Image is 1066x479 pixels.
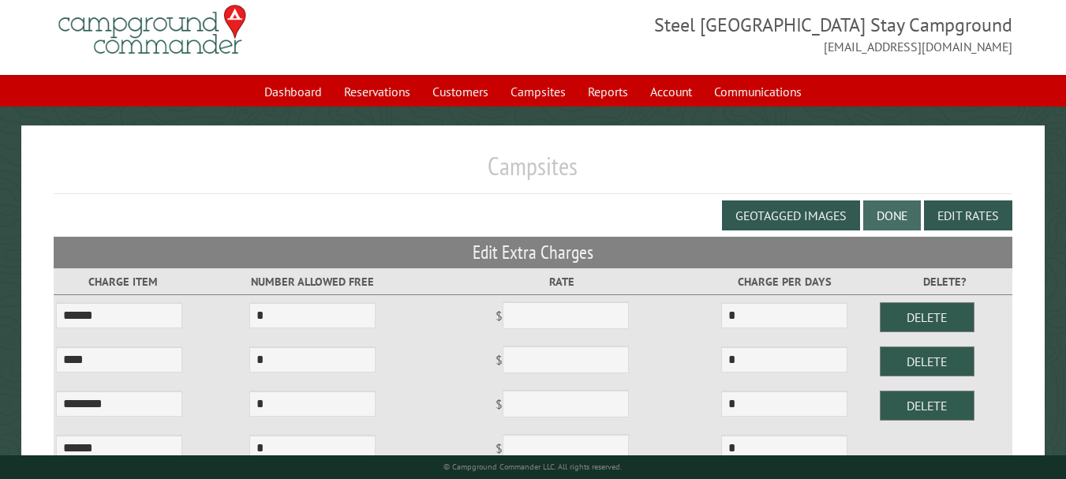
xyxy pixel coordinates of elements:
[501,77,575,107] a: Campsites
[924,200,1012,230] button: Edit Rates
[432,295,693,339] td: $
[443,462,622,472] small: © Campground Commander LLC. All rights reserved.
[432,268,693,295] td: Rate
[863,200,921,230] button: Done
[877,268,1013,295] td: Delete?
[255,77,331,107] a: Dashboard
[432,428,693,472] td: $
[432,384,693,428] td: $
[578,77,638,107] a: Reports
[54,238,1013,268] h2: Edit Extra Charges
[880,391,974,421] div: Delete
[705,77,811,107] a: Communications
[880,302,974,332] div: Delete
[641,77,701,107] a: Account
[335,77,420,107] a: Reservations
[54,151,1013,194] h1: Campsites
[880,346,974,376] div: Delete
[54,268,193,295] td: Charge Item
[722,200,860,230] button: Geotagged Images
[692,268,877,295] td: Charge Per Days
[423,77,498,107] a: Customers
[193,268,432,295] td: Number Allowed Free
[432,339,693,384] td: $
[533,12,1013,56] span: Steel [GEOGRAPHIC_DATA] Stay Campground [EMAIL_ADDRESS][DOMAIN_NAME]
